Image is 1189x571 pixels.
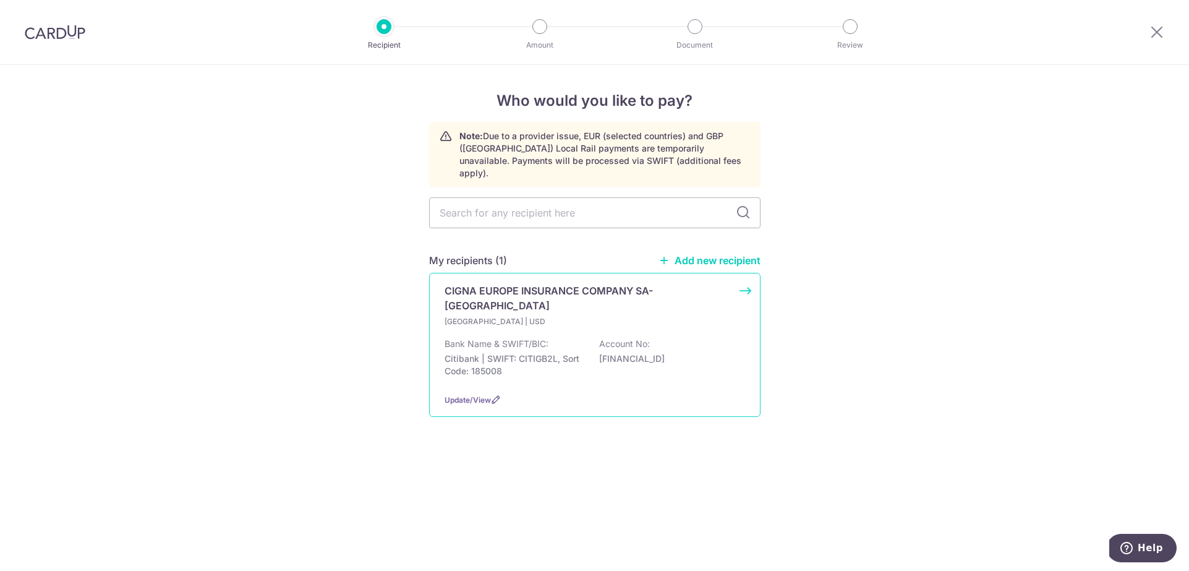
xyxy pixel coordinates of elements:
[649,39,741,51] p: Document
[338,39,430,51] p: Recipient
[599,338,650,350] p: Account No:
[1109,534,1177,565] iframe: Opens a widget where you can find more information
[459,130,750,179] p: Due to a provider issue, EUR (selected countries) and GBP ([GEOGRAPHIC_DATA]) Local Rail payments...
[494,39,586,51] p: Amount
[445,395,491,405] a: Update/View
[459,131,483,141] strong: Note:
[445,283,730,313] p: CIGNA EUROPE INSURANCE COMPANY SA-[GEOGRAPHIC_DATA]
[429,253,507,268] h5: My recipients (1)
[599,353,738,365] p: [FINANCIAL_ID]
[429,90,761,112] h4: Who would you like to pay?
[445,316,590,328] p: [GEOGRAPHIC_DATA] | USD
[445,338,548,350] p: Bank Name & SWIFT/BIC:
[445,353,583,377] p: Citibank | SWIFT: CITIGB2L, Sort Code: 185008
[25,25,85,40] img: CardUp
[429,197,761,228] input: Search for any recipient here
[804,39,896,51] p: Review
[658,254,761,267] a: Add new recipient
